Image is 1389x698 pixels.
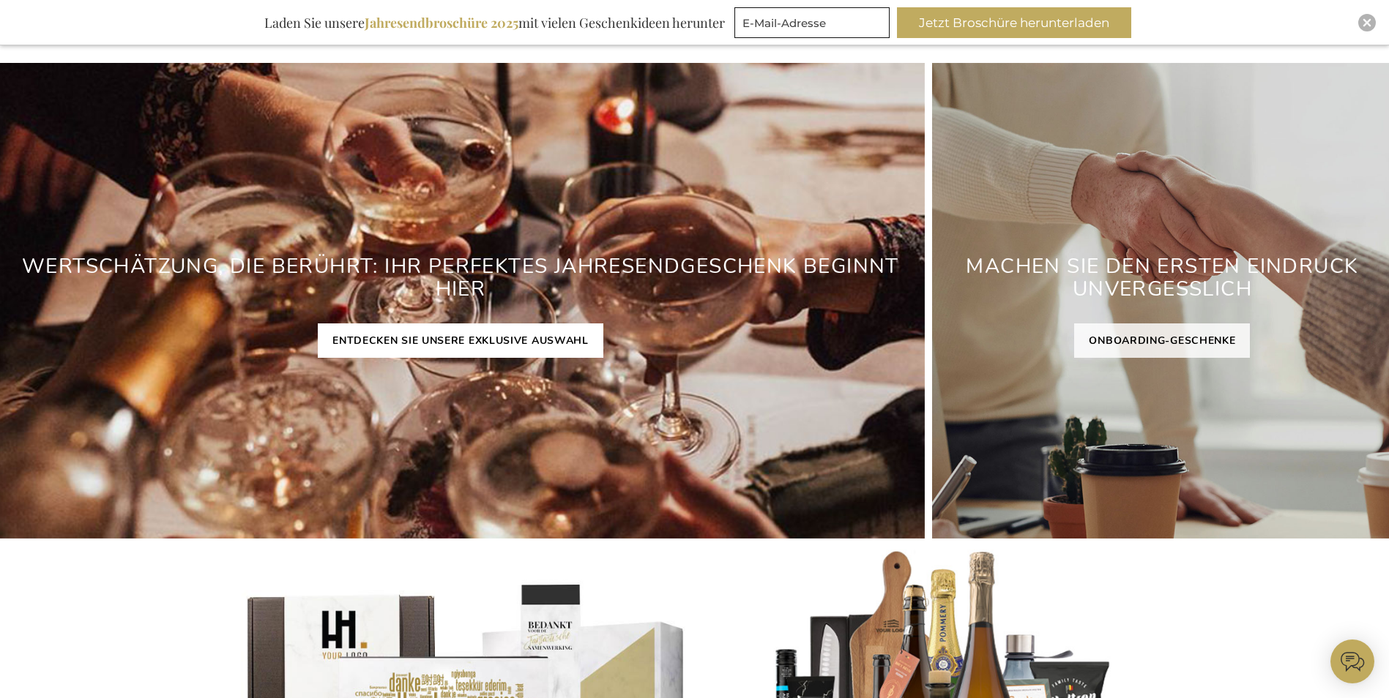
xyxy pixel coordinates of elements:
form: marketing offers and promotions [734,7,894,42]
iframe: belco-activator-frame [1330,639,1374,683]
a: ENTDECKEN SIE UNSERE EXKLUSIVE AUSWAHL [318,323,603,358]
button: Jetzt Broschüre herunterladen [897,7,1131,38]
img: Close [1363,18,1371,27]
b: Jahresendbroschüre 2025 [365,14,518,31]
div: Close [1358,14,1376,31]
a: ONBOARDING-GESCHENKE [1074,323,1250,358]
div: Laden Sie unsere mit vielen Geschenkideen herunter [258,7,731,38]
input: E-Mail-Adresse [734,7,890,38]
